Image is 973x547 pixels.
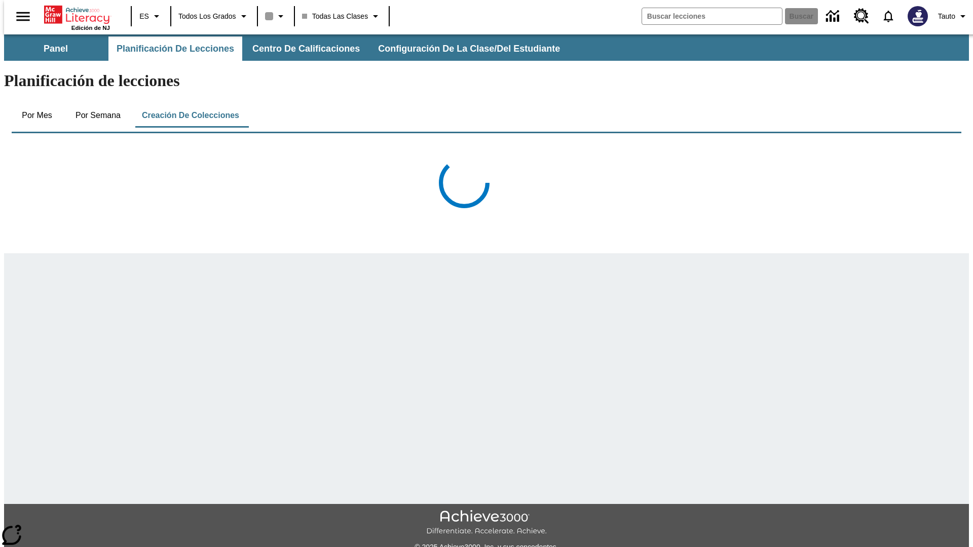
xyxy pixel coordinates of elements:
[117,43,234,55] span: Planificación de lecciones
[938,11,955,22] span: Tauto
[642,8,782,24] input: Buscar campo
[875,3,902,29] a: Notificaciones
[244,36,368,61] button: Centro de calificaciones
[4,71,969,90] h1: Planificación de lecciones
[370,36,568,61] button: Configuración de la clase/del estudiante
[134,103,247,128] button: Creación de colecciones
[298,7,386,25] button: Clase: Todas las clases, Selecciona una clase
[67,103,129,128] button: Por semana
[135,7,167,25] button: Lenguaje: ES, Selecciona un idioma
[5,36,106,61] button: Panel
[934,7,973,25] button: Perfil/Configuración
[8,2,38,31] button: Abrir el menú lateral
[44,4,110,31] div: Portada
[820,3,848,30] a: Centro de información
[108,36,242,61] button: Planificación de lecciones
[12,103,62,128] button: Por mes
[302,11,368,22] span: Todas las clases
[71,25,110,31] span: Edición de NJ
[378,43,560,55] span: Configuración de la clase/del estudiante
[908,6,928,26] img: Avatar
[178,11,236,22] span: Todos los grados
[252,43,360,55] span: Centro de calificaciones
[848,3,875,30] a: Centro de recursos, Se abrirá en una pestaña nueva.
[139,11,149,22] span: ES
[4,36,569,61] div: Subbarra de navegación
[44,5,110,25] a: Portada
[4,34,969,61] div: Subbarra de navegación
[174,7,254,25] button: Grado: Todos los grados, Elige un grado
[44,43,68,55] span: Panel
[426,510,547,536] img: Achieve3000 Differentiate Accelerate Achieve
[902,3,934,29] button: Escoja un nuevo avatar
